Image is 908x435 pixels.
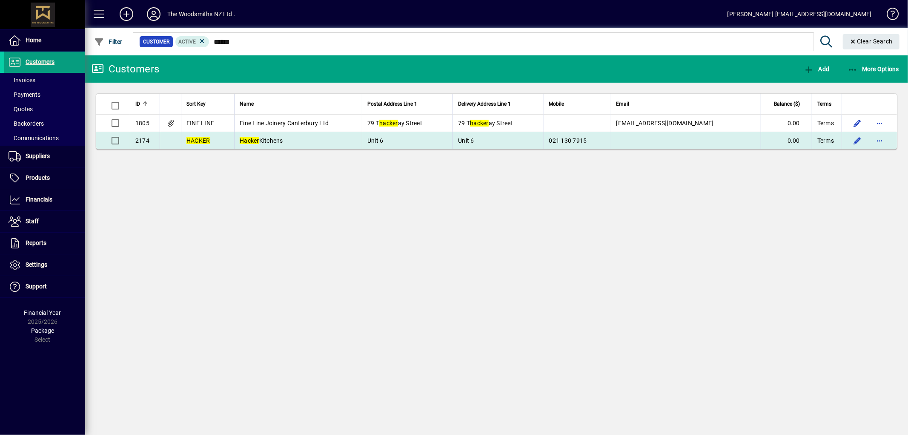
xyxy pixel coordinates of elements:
span: Financial Year [24,309,61,316]
em: hacker [379,120,398,127]
span: 1805 [135,120,149,127]
span: Delivery Address Line 1 [458,99,511,109]
span: Suppliers [26,153,50,159]
span: Name [240,99,254,109]
span: Staff [26,218,39,225]
a: Quotes [4,102,85,116]
span: 021 130 7915 [549,137,587,144]
span: Add [804,66,829,72]
span: Fine Line Joinery Canterbury Ltd [240,120,329,127]
span: Mobile [549,99,564,109]
td: 0.00 [761,132,812,149]
div: Customers [92,62,159,76]
span: Balance ($) [774,99,800,109]
button: Add [113,6,140,22]
td: 0.00 [761,115,812,132]
span: Postal Address Line 1 [367,99,417,109]
button: Filter [92,34,125,49]
span: Unit 6 [367,137,384,144]
a: Knowledge Base [880,2,897,29]
span: Customer [143,37,169,46]
span: Settings [26,261,47,268]
span: [EMAIL_ADDRESS][DOMAIN_NAME] [616,120,714,127]
a: Payments [4,87,85,102]
span: Sort Key [186,99,206,109]
em: Hacker [240,137,259,144]
span: Invoices [9,77,35,84]
span: Support [26,283,47,290]
span: FINE LINE [186,120,214,127]
a: Support [4,276,85,297]
em: hacker [470,120,489,127]
span: 79 T ay Street [367,120,422,127]
span: Financials [26,196,52,203]
div: [PERSON_NAME] [EMAIL_ADDRESS][DOMAIN_NAME] [728,7,872,21]
span: Reports [26,239,46,246]
div: ID [135,99,155,109]
button: Profile [140,6,167,22]
a: Financials [4,189,85,210]
span: More Options [848,66,899,72]
button: Edit [851,134,864,147]
div: Email [616,99,756,109]
span: Customers [26,58,54,65]
span: Unit 6 [458,137,474,144]
button: Add [802,61,831,77]
span: Payments [9,91,40,98]
span: ID [135,99,140,109]
span: Terms [817,136,834,145]
span: Quotes [9,106,33,112]
a: Suppliers [4,146,85,167]
button: More options [873,134,886,147]
a: Reports [4,233,85,254]
span: Email [616,99,630,109]
button: More Options [845,61,902,77]
span: 79 T ay Street [458,120,513,127]
mat-chip: Activation Status: Active [175,36,209,47]
span: Package [31,327,54,334]
span: Backorders [9,120,44,127]
span: Clear Search [850,38,893,45]
span: Home [26,37,41,43]
a: Staff [4,211,85,232]
button: Edit [851,116,864,130]
em: HACKER [186,137,210,144]
span: Kitchens [240,137,283,144]
span: Active [179,39,196,45]
div: Name [240,99,357,109]
span: Products [26,174,50,181]
button: More options [873,116,886,130]
span: Filter [94,38,123,45]
a: Home [4,30,85,51]
a: Communications [4,131,85,145]
a: Invoices [4,73,85,87]
div: The Woodsmiths NZ Ltd . [167,7,235,21]
button: Clear [843,34,900,49]
a: Products [4,167,85,189]
a: Settings [4,254,85,276]
span: 2174 [135,137,149,144]
span: Terms [817,119,834,127]
div: Balance ($) [766,99,808,109]
span: Communications [9,135,59,141]
span: Terms [817,99,831,109]
div: Mobile [549,99,606,109]
a: Backorders [4,116,85,131]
